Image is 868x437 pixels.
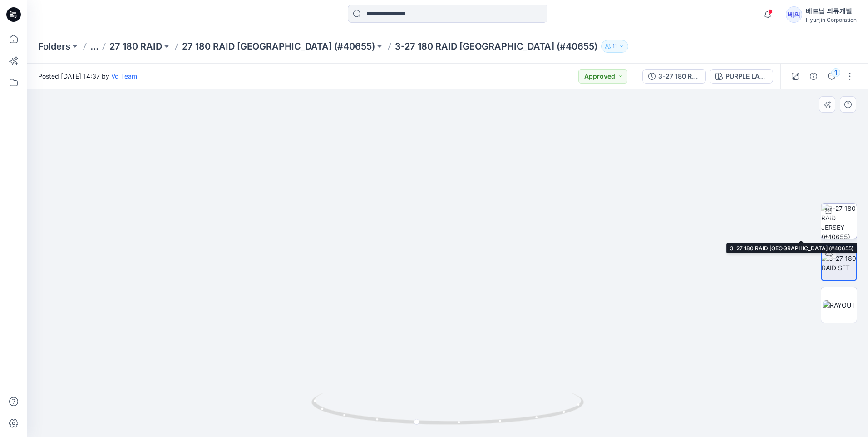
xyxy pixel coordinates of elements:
span: Posted [DATE] 14:37 by [38,71,137,81]
img: 3-27 180 RAID SET [822,253,856,273]
button: Details [806,69,821,84]
img: 3-27 180 RAID JERSEY (#40655) [821,204,857,239]
a: 27 180 RAID [109,40,162,53]
button: 11 [601,40,628,53]
button: ... [90,40,99,53]
button: PURPLE LAVA [710,69,773,84]
p: 11 [612,41,617,51]
a: Vd Team [111,72,137,80]
div: 1 [831,68,840,77]
a: Folders [38,40,70,53]
a: 27 180 RAID [GEOGRAPHIC_DATA] (#40655) [182,40,375,53]
button: 1 [824,69,839,84]
div: 3-27 180 RAID [GEOGRAPHIC_DATA] (#40655) [658,71,700,81]
div: Hyunjin Corporation [806,16,857,23]
img: RAYOUT [823,300,855,310]
div: 베의 [786,6,802,23]
button: 3-27 180 RAID [GEOGRAPHIC_DATA] (#40655) [642,69,706,84]
div: PURPLE LAVA [725,71,767,81]
img: eyJhbGciOiJIUzI1NiIsImtpZCI6IjAiLCJzbHQiOiJzZXMiLCJ0eXAiOiJKV1QifQ.eyJkYXRhIjp7InR5cGUiOiJzdG9yYW... [259,73,636,437]
p: 3-27 180 RAID [GEOGRAPHIC_DATA] (#40655) [395,40,597,53]
div: 베트남 의류개발 [806,5,857,16]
